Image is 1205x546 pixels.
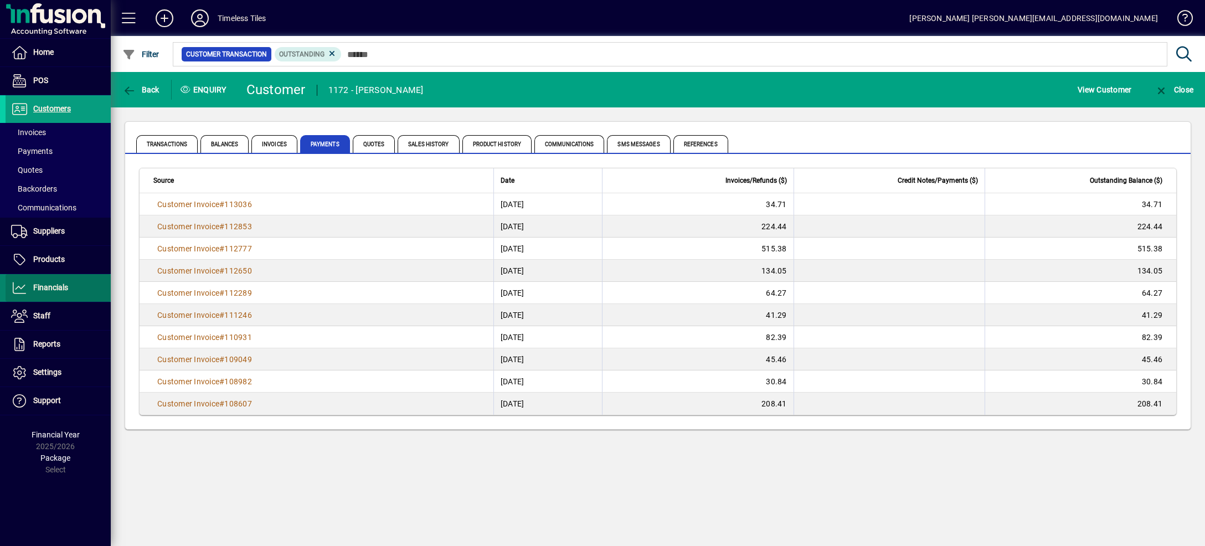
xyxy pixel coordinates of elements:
span: 108982 [224,377,252,386]
span: Payments [11,147,53,156]
span: 109049 [224,355,252,364]
div: Enquiry [172,81,238,99]
td: 45.46 [602,348,794,370]
span: # [219,399,224,408]
span: Invoices [11,128,46,137]
a: Customer Invoice#112289 [153,287,256,299]
span: Financial Year [32,430,80,439]
td: 64.27 [602,282,794,304]
a: Reports [6,331,111,358]
span: Communications [11,203,76,212]
a: Customer Invoice#113036 [153,198,256,210]
span: Product History [462,135,532,153]
td: [DATE] [493,193,602,215]
a: Home [6,39,111,66]
span: Payments [300,135,350,153]
td: 30.84 [602,370,794,393]
td: 41.29 [602,304,794,326]
td: [DATE] [493,304,602,326]
mat-chip: Outstanding Status: Outstanding [275,47,342,61]
app-page-header-button: Close enquiry [1143,80,1205,100]
td: [DATE] [493,393,602,415]
button: Filter [120,44,162,64]
span: SMS Messages [607,135,670,153]
span: Source [153,174,174,187]
a: Customer Invoice#110931 [153,331,256,343]
span: Reports [33,339,60,348]
td: 34.71 [985,193,1176,215]
td: 515.38 [602,238,794,260]
span: Balances [200,135,249,153]
span: # [219,222,224,231]
a: Products [6,246,111,274]
span: Home [33,48,54,56]
span: 110931 [224,333,252,342]
td: 224.44 [985,215,1176,238]
td: 134.05 [985,260,1176,282]
a: Knowledge Base [1169,2,1191,38]
span: Settings [33,368,61,377]
td: 515.38 [985,238,1176,260]
span: Close [1155,85,1193,94]
td: [DATE] [493,370,602,393]
button: Close [1152,80,1196,100]
button: View Customer [1075,80,1134,100]
span: Date [501,174,514,187]
app-page-header-button: Back [111,80,172,100]
td: 134.05 [602,260,794,282]
td: 45.46 [985,348,1176,370]
span: Backorders [11,184,57,193]
span: Customer Transaction [186,49,267,60]
span: Quotes [11,166,43,174]
span: 113036 [224,200,252,209]
span: Customer Invoice [157,311,219,320]
span: View Customer [1078,81,1131,99]
a: Customer Invoice#109049 [153,353,256,365]
span: Suppliers [33,226,65,235]
a: Customer Invoice#108607 [153,398,256,410]
td: 41.29 [985,304,1176,326]
td: 64.27 [985,282,1176,304]
span: Customer Invoice [157,399,219,408]
button: Add [147,8,182,28]
div: Date [501,174,595,187]
td: 208.41 [985,393,1176,415]
td: 34.71 [602,193,794,215]
span: Invoices [251,135,297,153]
a: POS [6,67,111,95]
span: Customer Invoice [157,333,219,342]
span: Financials [33,283,68,292]
div: Timeless Tiles [218,9,266,27]
a: Settings [6,359,111,387]
span: 108607 [224,399,252,408]
span: Customer Invoice [157,200,219,209]
span: Invoices/Refunds ($) [725,174,787,187]
a: Backorders [6,179,111,198]
div: [PERSON_NAME] [PERSON_NAME][EMAIL_ADDRESS][DOMAIN_NAME] [909,9,1158,27]
a: Invoices [6,123,111,142]
span: Back [122,85,159,94]
span: Customer Invoice [157,355,219,364]
span: Customer Invoice [157,244,219,253]
div: Customer [246,81,306,99]
td: 208.41 [602,393,794,415]
span: Products [33,255,65,264]
a: Customer Invoice#112777 [153,243,256,255]
span: Filter [122,50,159,59]
span: # [219,266,224,275]
span: # [219,311,224,320]
span: Credit Notes/Payments ($) [898,174,978,187]
span: Customer Invoice [157,289,219,297]
td: 82.39 [602,326,794,348]
td: [DATE] [493,348,602,370]
a: Customer Invoice#112853 [153,220,256,233]
span: # [219,377,224,386]
td: 30.84 [985,370,1176,393]
td: [DATE] [493,326,602,348]
span: Transactions [136,135,198,153]
span: # [219,244,224,253]
td: [DATE] [493,282,602,304]
span: Support [33,396,61,405]
span: Customer Invoice [157,222,219,231]
a: Payments [6,142,111,161]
